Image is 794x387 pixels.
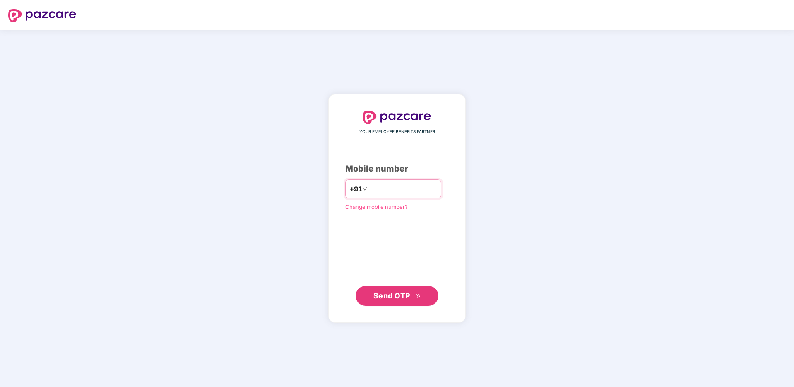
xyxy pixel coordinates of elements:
[345,162,449,175] div: Mobile number
[416,294,421,299] span: double-right
[373,291,410,300] span: Send OTP
[356,286,438,306] button: Send OTPdouble-right
[350,184,362,194] span: +91
[363,111,431,124] img: logo
[8,9,76,22] img: logo
[345,203,408,210] a: Change mobile number?
[359,128,435,135] span: YOUR EMPLOYEE BENEFITS PARTNER
[362,186,367,191] span: down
